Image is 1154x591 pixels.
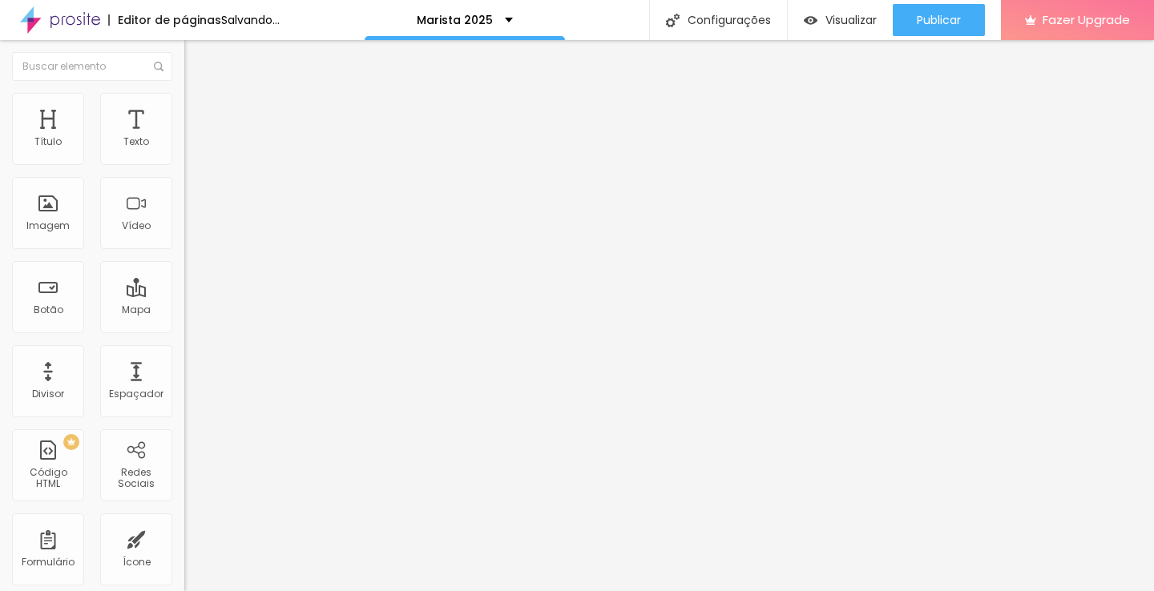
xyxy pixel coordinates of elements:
[1043,13,1130,26] span: Fazer Upgrade
[417,14,493,26] p: Marista 2025
[893,4,985,36] button: Publicar
[184,40,1154,591] iframe: Editor
[804,14,817,27] img: view-1.svg
[16,467,79,490] div: Código HTML
[122,220,151,231] div: Vídeo
[154,62,163,71] img: Icone
[122,304,151,316] div: Mapa
[108,14,221,26] div: Editor de páginas
[825,14,877,26] span: Visualizar
[221,14,280,26] div: Salvando...
[109,388,163,400] div: Espaçador
[123,136,149,147] div: Texto
[12,52,172,81] input: Buscar elemento
[666,14,680,27] img: Icone
[26,220,70,231] div: Imagem
[917,14,961,26] span: Publicar
[32,388,64,400] div: Divisor
[123,557,151,568] div: Ícone
[34,304,63,316] div: Botão
[22,557,75,568] div: Formulário
[34,136,62,147] div: Título
[104,467,167,490] div: Redes Sociais
[788,4,893,36] button: Visualizar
